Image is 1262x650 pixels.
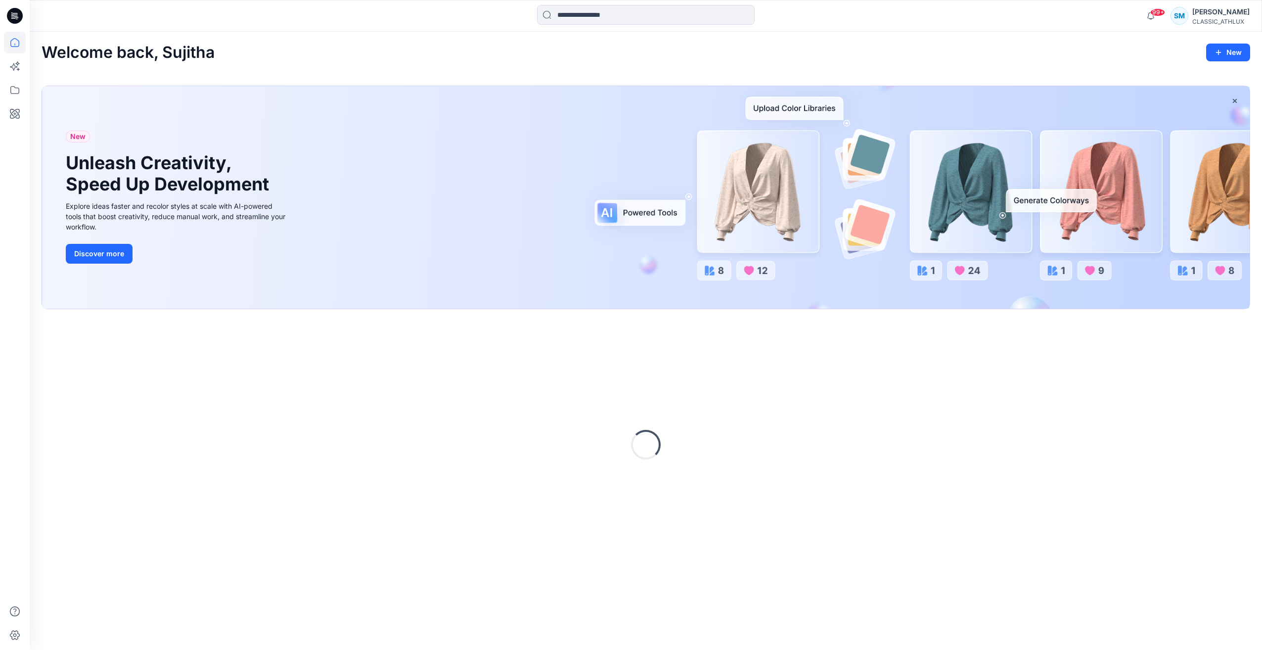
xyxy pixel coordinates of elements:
div: Explore ideas faster and recolor styles at scale with AI-powered tools that boost creativity, red... [66,201,288,232]
div: SM [1171,7,1188,25]
div: [PERSON_NAME] [1192,6,1250,18]
h1: Unleash Creativity, Speed Up Development [66,152,273,195]
a: Discover more [66,244,288,264]
div: CLASSIC_ATHLUX [1192,18,1250,25]
button: Discover more [66,244,133,264]
span: New [70,131,86,142]
button: New [1206,44,1250,61]
span: 99+ [1150,8,1165,16]
h2: Welcome back, Sujitha [42,44,215,62]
